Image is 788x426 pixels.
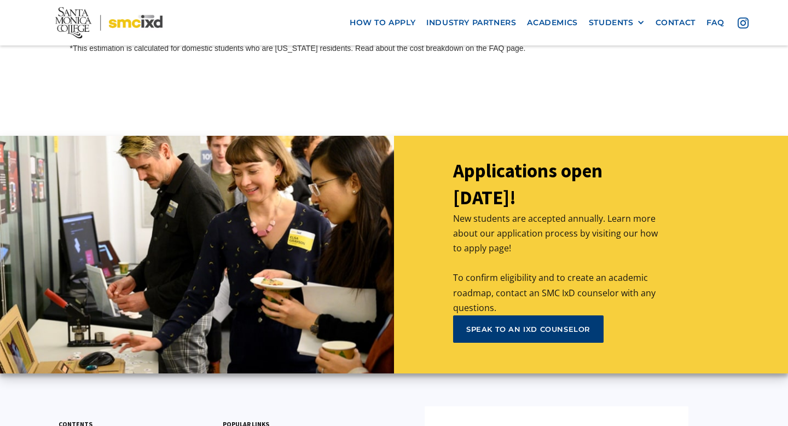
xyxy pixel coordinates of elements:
[589,18,634,27] div: STUDENTS
[738,18,749,28] img: icon - instagram
[453,211,668,315] p: New students are accepted annually. Learn more about our application process by visiting our how ...
[70,43,719,54] div: *This estimation is calculated for domestic students who are [US_STATE] residents. Read about the...
[466,324,590,334] div: speak to an ixd counselor
[701,13,730,33] a: faq
[55,7,163,38] img: Santa Monica College - SMC IxD logo
[650,13,701,33] a: contact
[421,13,522,33] a: industry partners
[344,13,421,33] a: how to apply
[453,158,668,211] h2: Applications open [DATE]!
[522,13,583,33] a: Academics
[453,315,604,343] a: speak to an ixd counselor
[589,18,645,27] div: STUDENTS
